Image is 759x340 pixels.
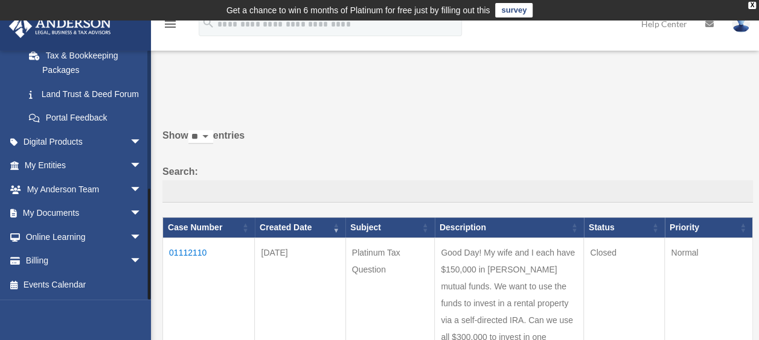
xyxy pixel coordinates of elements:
[17,43,160,82] a: Tax & Bookkeeping Packages
[8,201,160,225] a: My Documentsarrow_drop_down
[732,15,750,33] img: User Pic
[130,130,154,154] span: arrow_drop_down
[130,225,154,250] span: arrow_drop_down
[162,163,753,203] label: Search:
[163,21,178,31] a: menu
[17,106,160,130] a: Portal Feedback
[130,177,154,202] span: arrow_drop_down
[130,249,154,274] span: arrow_drop_down
[8,272,160,297] a: Events Calendar
[255,218,345,238] th: Created Date: activate to sort column ascending
[5,14,115,38] img: Anderson Advisors Platinum Portal
[130,154,154,178] span: arrow_drop_down
[8,177,160,201] a: My Anderson Teamarrow_drop_down
[8,130,160,154] a: Digital Productsarrow_drop_down
[495,3,533,17] a: survey
[202,16,215,30] i: search
[162,127,753,156] label: Show entries
[17,82,160,106] a: Land Trust & Deed Forum
[748,2,756,9] div: close
[8,154,160,178] a: My Entitiesarrow_drop_down
[665,218,753,238] th: Priority: activate to sort column ascending
[130,201,154,226] span: arrow_drop_down
[584,218,665,238] th: Status: activate to sort column ascending
[162,180,753,203] input: Search:
[163,218,255,238] th: Case Number: activate to sort column ascending
[8,249,160,273] a: Billingarrow_drop_down
[8,225,160,249] a: Online Learningarrow_drop_down
[226,3,490,17] div: Get a chance to win 6 months of Platinum for free just by filling out this
[345,218,435,238] th: Subject: activate to sort column ascending
[435,218,584,238] th: Description: activate to sort column ascending
[188,130,213,144] select: Showentries
[163,17,178,31] i: menu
